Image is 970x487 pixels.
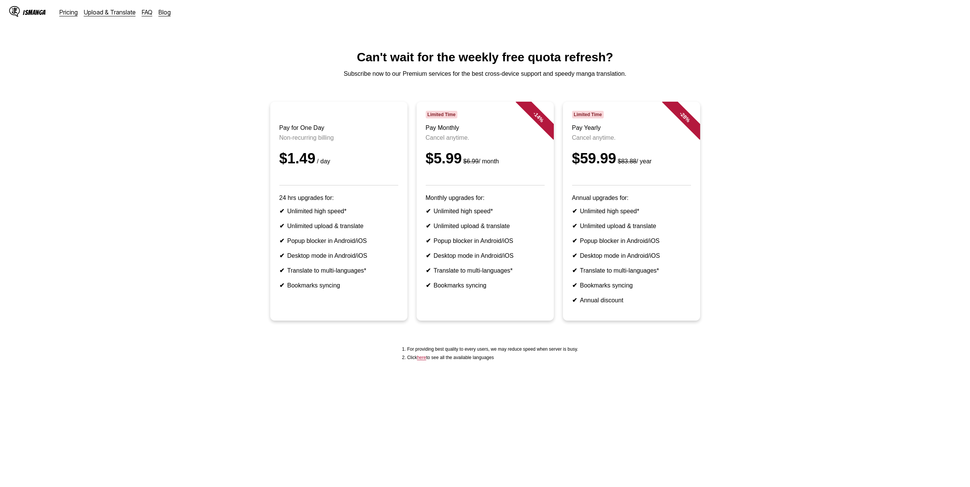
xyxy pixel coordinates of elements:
b: ✔ [279,252,284,259]
b: ✔ [572,252,577,259]
b: ✔ [572,297,577,303]
div: $59.99 [572,150,691,167]
li: Translate to multi-languages* [426,267,545,274]
b: ✔ [572,282,577,289]
s: $6.99 [463,158,479,164]
li: Unlimited high speed* [572,208,691,215]
small: / day [316,158,330,164]
li: Annual discount [572,297,691,304]
a: Blog [159,8,171,16]
a: FAQ [142,8,152,16]
li: Translate to multi-languages* [572,267,691,274]
small: / month [462,158,499,164]
li: Unlimited high speed* [426,208,545,215]
a: Available languages [417,355,426,360]
b: ✔ [279,267,284,274]
a: Pricing [59,8,78,16]
b: ✔ [426,282,431,289]
s: $83.88 [618,158,637,164]
div: - 28 % [662,94,707,140]
li: Popup blocker in Android/iOS [279,237,398,244]
p: Monthly upgrades for: [426,195,545,201]
p: Cancel anytime. [426,134,545,141]
b: ✔ [279,208,284,214]
div: $5.99 [426,150,545,167]
li: Popup blocker in Android/iOS [572,237,691,244]
li: Unlimited upload & translate [279,222,398,230]
li: Bookmarks syncing [572,282,691,289]
li: Translate to multi-languages* [279,267,398,274]
h3: Pay for One Day [279,125,398,131]
li: Desktop mode in Android/iOS [279,252,398,259]
h3: Pay Monthly [426,125,545,131]
b: ✔ [572,267,577,274]
b: ✔ [426,223,431,229]
li: Desktop mode in Android/iOS [426,252,545,259]
div: $1.49 [279,150,398,167]
li: Desktop mode in Android/iOS [572,252,691,259]
li: For providing best quality to every users, we may reduce speed when server is busy. [407,346,578,352]
b: ✔ [572,223,577,229]
b: ✔ [426,208,431,214]
p: Non-recurring billing [279,134,398,141]
li: Unlimited upload & translate [426,222,545,230]
li: Unlimited high speed* [279,208,398,215]
p: Cancel anytime. [572,134,691,141]
b: ✔ [279,223,284,229]
li: Unlimited upload & translate [572,222,691,230]
b: ✔ [426,238,431,244]
a: IsManga LogoIsManga [9,6,59,18]
small: / year [616,158,652,164]
b: ✔ [279,238,284,244]
li: Popup blocker in Android/iOS [426,237,545,244]
img: IsManga Logo [9,6,20,17]
b: ✔ [426,267,431,274]
b: ✔ [572,238,577,244]
h1: Can't wait for the weekly free quota refresh? [6,50,964,64]
div: IsManga [23,9,46,16]
li: Bookmarks syncing [279,282,398,289]
li: Bookmarks syncing [426,282,545,289]
b: ✔ [426,252,431,259]
span: Limited Time [426,111,457,118]
span: Limited Time [572,111,604,118]
p: 24 hrs upgrades for: [279,195,398,201]
b: ✔ [279,282,284,289]
h3: Pay Yearly [572,125,691,131]
div: - 14 % [515,94,561,140]
b: ✔ [572,208,577,214]
li: Click to see all the available languages [407,355,578,360]
p: Subscribe now to our Premium services for the best cross-device support and speedy manga translat... [6,70,964,77]
a: Upload & Translate [84,8,136,16]
p: Annual upgrades for: [572,195,691,201]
